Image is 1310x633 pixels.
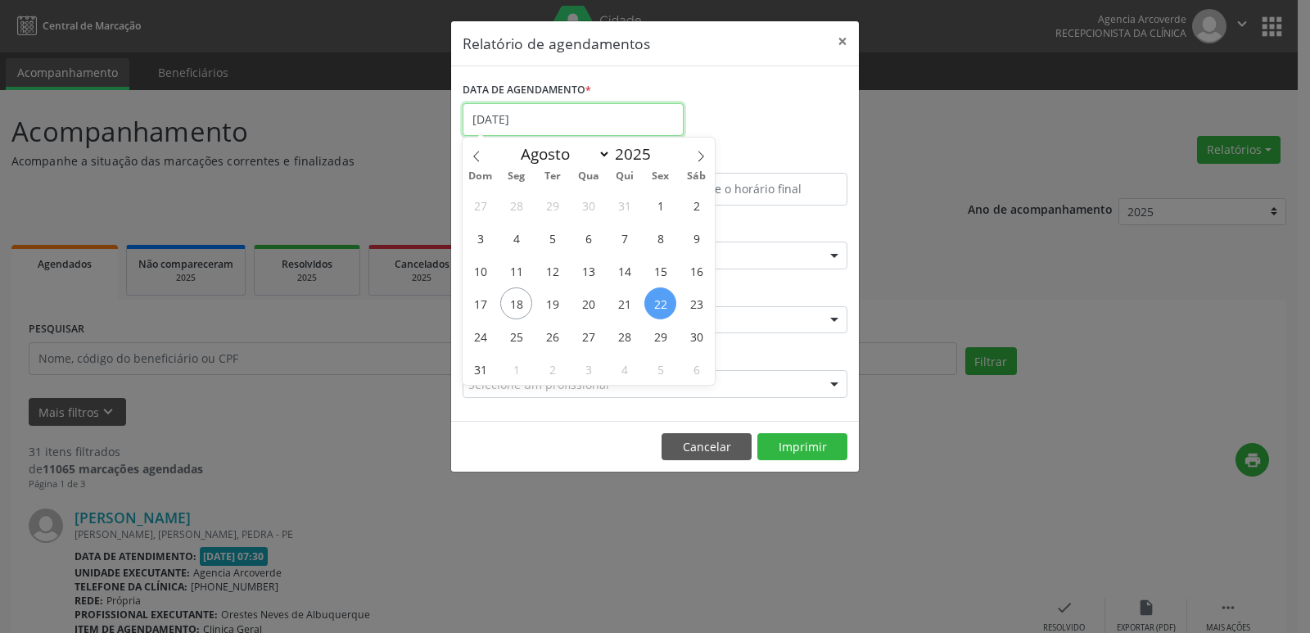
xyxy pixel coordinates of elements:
span: Agosto 13, 2025 [572,255,604,287]
span: Qui [607,171,643,182]
input: Selecione o horário final [659,173,847,206]
span: Agosto 19, 2025 [536,287,568,319]
span: Agosto 6, 2025 [572,222,604,254]
span: Julho 29, 2025 [536,189,568,221]
span: Agosto 9, 2025 [680,222,712,254]
span: Sex [643,171,679,182]
span: Agosto 7, 2025 [608,222,640,254]
span: Agosto 2, 2025 [680,189,712,221]
span: Agosto 16, 2025 [680,255,712,287]
span: Agosto 30, 2025 [680,320,712,352]
h5: Relatório de agendamentos [463,33,650,54]
button: Close [826,21,859,61]
span: Sáb [679,171,715,182]
button: Imprimir [757,433,847,461]
span: Agosto 31, 2025 [464,353,496,385]
span: Julho 30, 2025 [572,189,604,221]
select: Month [513,142,611,165]
span: Agosto 17, 2025 [464,287,496,319]
span: Agosto 11, 2025 [500,255,532,287]
span: Seg [499,171,535,182]
label: ATÉ [659,147,847,173]
span: Agosto 29, 2025 [644,320,676,352]
span: Julho 27, 2025 [464,189,496,221]
span: Agosto 14, 2025 [608,255,640,287]
span: Setembro 5, 2025 [644,353,676,385]
span: Agosto 20, 2025 [572,287,604,319]
span: Agosto 1, 2025 [644,189,676,221]
span: Selecione um profissional [468,376,609,393]
span: Agosto 28, 2025 [608,320,640,352]
label: DATA DE AGENDAMENTO [463,78,591,103]
span: Agosto 22, 2025 [644,287,676,319]
span: Julho 31, 2025 [608,189,640,221]
span: Agosto 27, 2025 [572,320,604,352]
span: Agosto 23, 2025 [680,287,712,319]
span: Setembro 3, 2025 [572,353,604,385]
span: Agosto 4, 2025 [500,222,532,254]
span: Dom [463,171,499,182]
span: Setembro 4, 2025 [608,353,640,385]
span: Agosto 12, 2025 [536,255,568,287]
span: Agosto 5, 2025 [536,222,568,254]
input: Selecione uma data ou intervalo [463,103,684,136]
span: Agosto 15, 2025 [644,255,676,287]
span: Agosto 18, 2025 [500,287,532,319]
span: Julho 28, 2025 [500,189,532,221]
span: Setembro 6, 2025 [680,353,712,385]
span: Qua [571,171,607,182]
span: Agosto 10, 2025 [464,255,496,287]
button: Cancelar [662,433,752,461]
span: Agosto 8, 2025 [644,222,676,254]
span: Agosto 21, 2025 [608,287,640,319]
input: Year [611,143,665,165]
span: Setembro 2, 2025 [536,353,568,385]
span: Agosto 26, 2025 [536,320,568,352]
span: Agosto 24, 2025 [464,320,496,352]
span: Ter [535,171,571,182]
span: Agosto 25, 2025 [500,320,532,352]
span: Setembro 1, 2025 [500,353,532,385]
span: Agosto 3, 2025 [464,222,496,254]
